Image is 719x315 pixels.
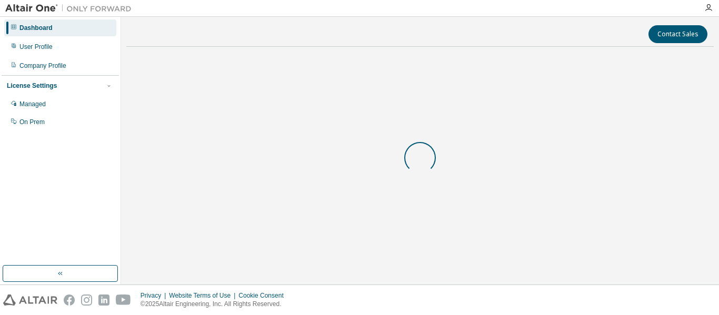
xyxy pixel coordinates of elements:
img: instagram.svg [81,294,92,306]
button: Contact Sales [648,25,707,43]
img: linkedin.svg [98,294,109,306]
img: Altair One [5,3,137,14]
div: Privacy [141,291,169,300]
img: altair_logo.svg [3,294,57,306]
div: Company Profile [19,62,66,70]
div: License Settings [7,82,57,90]
div: Cookie Consent [238,291,289,300]
div: On Prem [19,118,45,126]
div: Website Terms of Use [169,291,238,300]
div: Managed [19,100,46,108]
div: User Profile [19,43,53,51]
div: Dashboard [19,24,53,32]
p: © 2025 Altair Engineering, Inc. All Rights Reserved. [141,300,290,309]
img: facebook.svg [64,294,75,306]
img: youtube.svg [116,294,131,306]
